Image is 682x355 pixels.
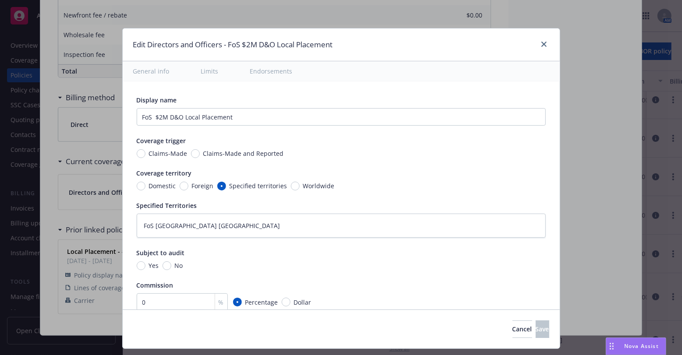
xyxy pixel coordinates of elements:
[240,61,303,81] button: Endorsements
[137,201,197,210] span: Specified Territories
[163,261,171,270] input: No
[180,182,188,190] input: Foreign
[137,149,145,158] input: Claims-Made
[203,149,284,158] span: Claims-Made and Reported
[137,249,185,257] span: Subject to audit
[191,61,229,81] button: Limits
[137,96,177,104] span: Display name
[137,214,546,238] textarea: FoS [GEOGRAPHIC_DATA] [GEOGRAPHIC_DATA]
[606,338,617,355] div: Drag to move
[123,61,180,81] button: General info
[137,182,145,190] input: Domestic
[191,149,200,158] input: Claims-Made and Reported
[192,181,214,190] span: Foreign
[149,181,176,190] span: Domestic
[175,261,183,270] span: No
[137,169,192,177] span: Coverage territory
[606,337,666,355] button: Nova Assist
[624,342,659,350] span: Nova Assist
[149,261,159,270] span: Yes
[149,149,187,158] span: Claims-Made
[233,298,242,306] input: Percentage
[282,298,290,306] input: Dollar
[137,261,145,270] input: Yes
[303,181,335,190] span: Worldwide
[137,137,186,145] span: Coverage trigger
[137,281,173,289] span: Commission
[245,298,278,307] span: Percentage
[291,182,300,190] input: Worldwide
[133,39,333,50] h1: Edit Directors and Officers - FoS $2M D&O Local Placement
[219,298,224,307] span: %
[230,181,287,190] span: Specified territories
[294,298,311,307] span: Dollar
[217,182,226,190] input: Specified territories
